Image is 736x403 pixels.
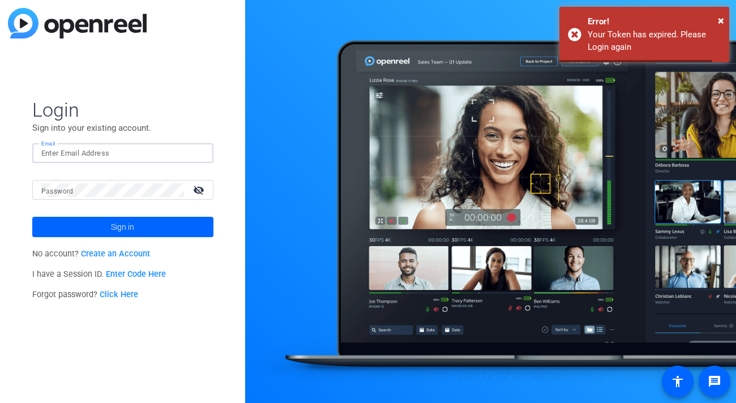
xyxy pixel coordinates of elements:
span: I have a Session ID. [32,269,166,279]
div: Your Token has expired. Please Login again [588,28,721,54]
div: Error! [588,15,721,28]
p: Sign into your existing account. [32,122,213,134]
button: Sign in [32,217,213,237]
img: blue-gradient.svg [8,8,147,38]
a: Click Here [100,290,138,299]
span: × [718,14,724,27]
a: Create an Account [81,249,150,259]
span: Forgot password? [32,290,139,299]
a: Enter Code Here [106,269,166,279]
span: Sign in [111,213,134,241]
mat-label: Email [41,140,55,147]
button: Close [718,12,724,29]
mat-label: Password [41,187,74,195]
input: Enter Email Address [41,147,204,160]
span: Login [32,98,213,122]
mat-icon: visibility_off [186,182,213,198]
span: No account? [32,249,151,259]
mat-icon: accessibility [671,375,684,388]
mat-icon: message [708,375,721,388]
